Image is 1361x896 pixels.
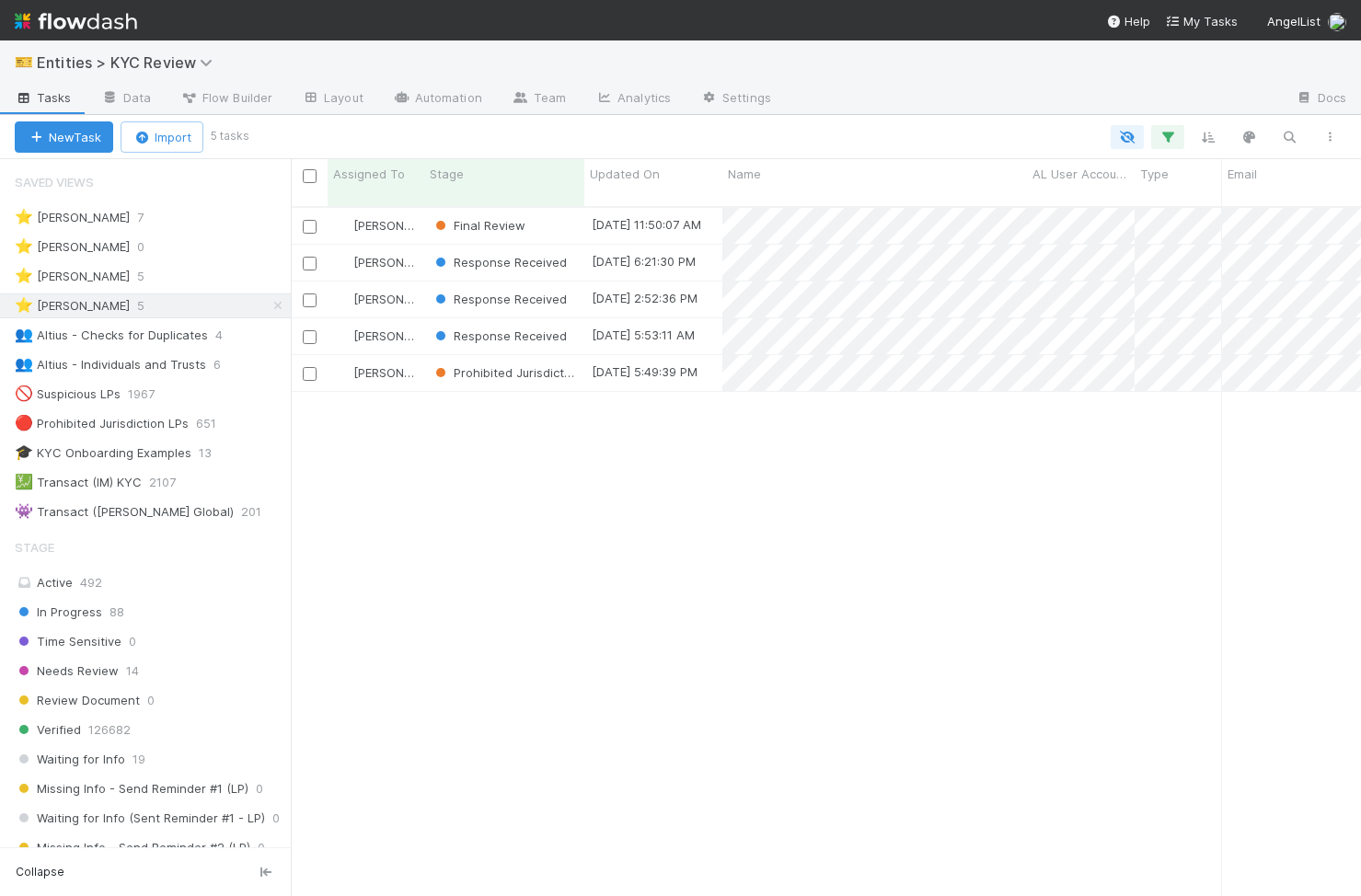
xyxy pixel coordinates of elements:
[199,442,230,465] span: 13
[432,290,567,308] div: Response Received
[1165,14,1238,29] span: My Tasks
[15,206,130,229] div: [PERSON_NAME]
[592,362,698,381] div: [DATE] 5:49:39 PM
[592,326,695,344] div: [DATE] 5:53:11 AM
[137,206,162,229] span: 7
[137,265,163,288] span: 5
[1228,165,1257,183] span: Email
[1267,14,1321,29] span: AngelList
[432,218,525,233] span: Final Review
[241,500,280,523] span: 201
[15,444,33,460] span: 🎓
[215,324,241,347] span: 4
[133,748,145,771] span: 19
[180,88,272,107] span: Flow Builder
[16,864,64,880] span: Collapse
[353,365,446,380] span: [PERSON_NAME]
[196,412,235,435] span: 651
[15,836,250,859] span: Missing Info - Send Reminder #2 (LP)
[432,363,575,382] div: Prohibited Jurisdiction - Needs Review
[353,218,446,233] span: [PERSON_NAME]
[303,220,317,234] input: Toggle Row Selected
[15,353,206,376] div: Altius - Individuals and Trusts
[1032,165,1130,183] span: AL User Account Name
[432,327,567,345] div: Response Received
[336,292,351,306] img: avatar_7d83f73c-397d-4044-baf2-bb2da42e298f.png
[432,328,567,343] span: Response Received
[335,327,415,345] div: [PERSON_NAME]
[303,330,317,344] input: Toggle Row Selected
[15,503,33,519] span: 👾
[15,385,33,401] span: 🚫
[15,807,265,830] span: Waiting for Info (Sent Reminder #1 - LP)
[15,356,33,372] span: 👥
[336,255,351,270] img: avatar_7d83f73c-397d-4044-baf2-bb2da42e298f.png
[15,238,33,254] span: ⭐
[15,294,130,317] div: [PERSON_NAME]
[1106,12,1150,30] div: Help
[137,294,163,317] span: 5
[592,215,701,234] div: [DATE] 11:50:07 AM
[590,165,660,183] span: Updated On
[303,169,317,183] input: Toggle All Rows Selected
[430,165,464,183] span: Stage
[15,777,248,800] span: Missing Info - Send Reminder #1 (LP)
[432,365,676,380] span: Prohibited Jurisdiction - Needs Review
[87,85,166,114] a: Data
[1140,165,1169,183] span: Type
[15,442,191,465] div: KYC Onboarding Examples
[15,529,54,566] span: Stage
[1328,13,1346,31] img: avatar_7d83f73c-397d-4044-baf2-bb2da42e298f.png
[213,353,239,376] span: 6
[335,253,415,271] div: [PERSON_NAME]
[432,255,567,270] span: Response Received
[256,777,263,800] span: 0
[15,718,81,741] span: Verified
[211,128,249,144] small: 5 tasks
[15,689,140,712] span: Review Document
[335,290,415,308] div: [PERSON_NAME]
[303,257,317,270] input: Toggle Row Selected
[15,500,234,523] div: Transact ([PERSON_NAME] Global)
[129,630,136,653] span: 0
[432,216,525,235] div: Final Review
[15,630,121,653] span: Time Sensitive
[15,164,94,201] span: Saved Views
[15,660,119,683] span: Needs Review
[258,836,265,859] span: 0
[137,235,163,258] span: 0
[149,471,194,494] span: 2107
[592,289,698,307] div: [DATE] 2:52:36 PM
[335,216,415,235] div: [PERSON_NAME]
[15,327,33,342] span: 👥
[15,6,137,37] img: logo-inverted-e16ddd16eac7371096b0.svg
[110,601,124,624] span: 88
[686,85,786,114] a: Settings
[15,209,33,224] span: ⭐
[121,121,203,153] button: Import
[581,85,686,114] a: Analytics
[303,293,317,307] input: Toggle Row Selected
[287,85,378,114] a: Layout
[15,471,142,494] div: Transact (IM) KYC
[15,324,208,347] div: Altius - Checks for Duplicates
[15,474,33,489] span: 💹
[15,297,33,313] span: ⭐
[728,165,761,183] span: Name
[497,85,581,114] a: Team
[335,363,415,382] div: [PERSON_NAME]
[15,268,33,283] span: ⭐
[15,383,121,406] div: Suspicious LPs
[15,571,286,594] div: Active
[336,328,351,343] img: avatar_7d83f73c-397d-4044-baf2-bb2da42e298f.png
[147,689,155,712] span: 0
[353,292,446,306] span: [PERSON_NAME]
[15,88,72,107] span: Tasks
[15,748,125,771] span: Waiting for Info
[15,235,130,258] div: [PERSON_NAME]
[15,265,130,288] div: [PERSON_NAME]
[166,85,287,114] a: Flow Builder
[15,601,102,624] span: In Progress
[1281,85,1361,114] a: Docs
[592,252,696,270] div: [DATE] 6:21:30 PM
